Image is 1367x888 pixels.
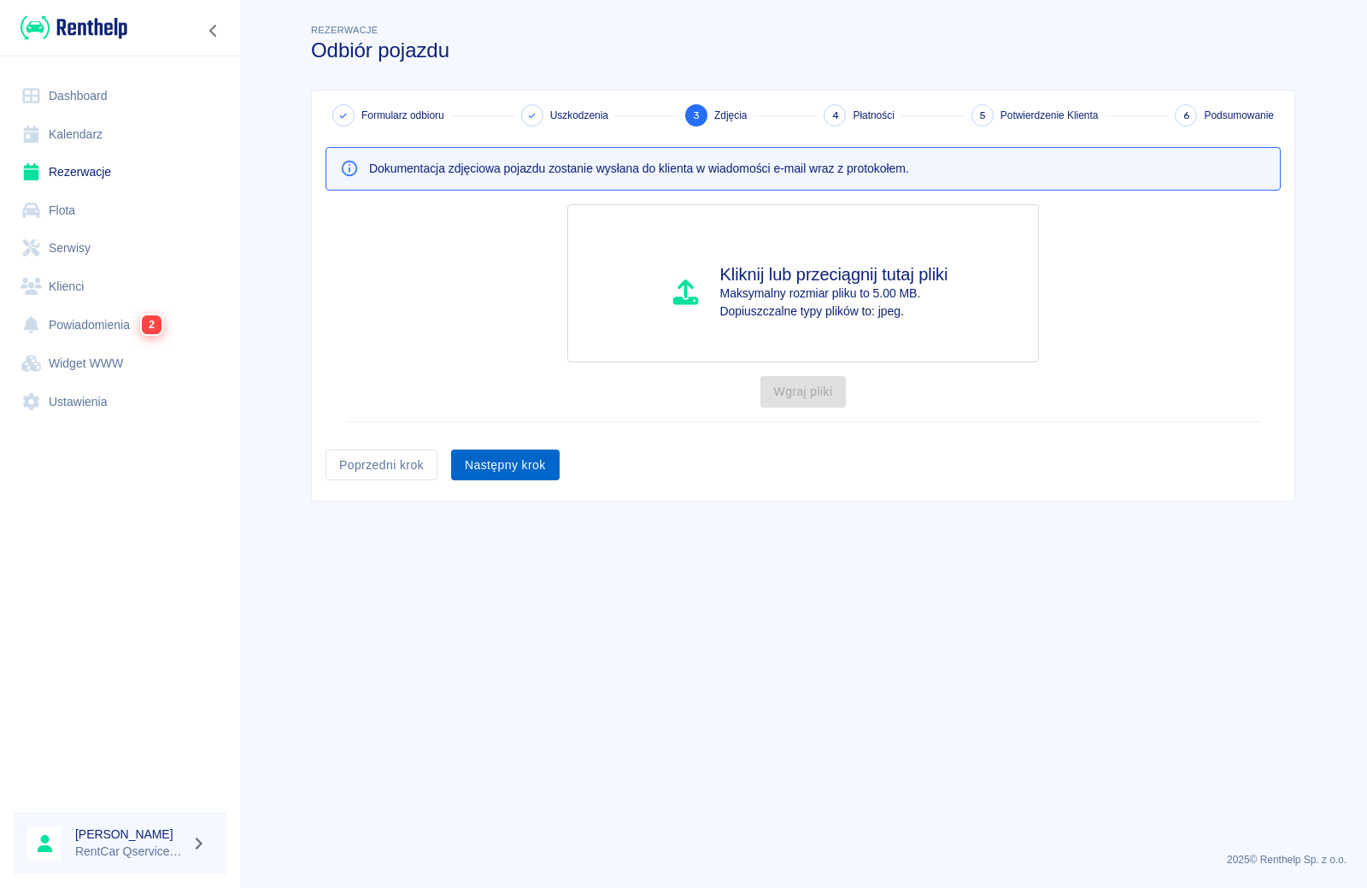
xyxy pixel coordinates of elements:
span: Formularz odbioru [361,108,444,123]
button: Poprzedni krok [326,450,437,481]
button: Zwiń nawigację [201,20,226,42]
p: 2025 © Renthelp Sp. z o.o. [260,852,1346,867]
a: Kalendarz [14,115,226,154]
a: Powiadomienia2 [14,305,226,344]
p: Maksymalny rozmiar pliku to 5.00 MB. [720,285,948,303]
a: Rezerwacje [14,153,226,191]
span: Potwierdzenie Klienta [1000,108,1099,123]
h6: [PERSON_NAME] [75,826,185,843]
a: Flota [14,191,226,230]
span: 2 [142,315,161,334]
span: 5 [979,107,986,125]
a: Widget WWW [14,344,226,383]
span: Płatności [853,108,894,123]
span: 6 [1183,107,1189,125]
span: Zdjęcia [714,108,747,123]
button: Następny krok [451,450,560,481]
span: 3 [693,107,700,125]
p: Dokumentacja zdjęciowa pojazdu zostanie wysłana do klienta w wiadomości e-mail wraz z protokołem. [369,160,909,178]
span: Podsumowanie [1204,108,1274,123]
span: Rezerwacje [311,25,378,35]
span: Uszkodzenia [550,108,608,123]
p: RentCar Qservice Damar Parts [75,843,185,861]
a: Ustawienia [14,383,226,421]
a: Renthelp logo [14,14,127,42]
span: 4 [832,107,839,125]
img: Renthelp logo [21,14,127,42]
a: Klienci [14,268,226,306]
p: Dopiuszczalne typy plików to: jpeg. [720,303,948,321]
a: Dashboard [14,77,226,115]
h4: Kliknij lub przeciągnij tutaj pliki [720,264,948,285]
a: Serwisy [14,229,226,268]
h3: Odbiór pojazdu [311,38,1295,62]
